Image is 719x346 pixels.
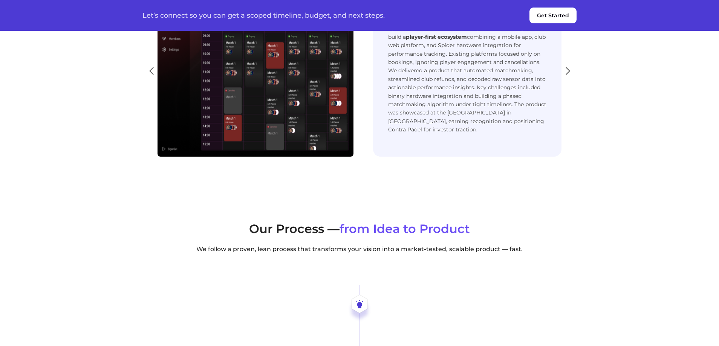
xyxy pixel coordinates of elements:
p: Sports-tech startup Contra Padel partnered with Byldd to build a combining a mobile app, club web... [388,24,546,134]
h2: Our Process — [142,221,577,237]
strong: player-first ecosystem [406,34,467,40]
p: We follow a proven, lean process that transforms your vision into a market-tested, scalable produ... [142,245,577,254]
span: from Idea to Product [340,221,470,236]
div: Previous slide [146,63,156,79]
button: Get Started [529,8,577,23]
p: Let’s connect so you can get a scoped timeline, budget, and next steps. [142,12,385,19]
div: Next slide [563,63,573,79]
